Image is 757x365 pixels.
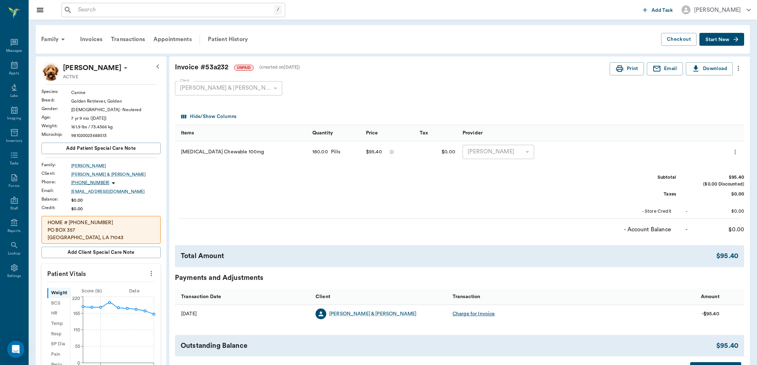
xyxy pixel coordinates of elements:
div: $95.40 [716,251,738,261]
p: [PHONE_NUMBER] [71,180,109,186]
div: Freddie Gagnon [63,62,121,74]
div: Reports [8,228,21,234]
div: [MEDICAL_DATA] Chewable 100mg [175,141,309,163]
div: 09/04/25 [181,310,197,317]
div: Breed : [41,97,71,103]
a: [PERSON_NAME] & [PERSON_NAME] [329,310,416,317]
div: $95.40 [690,174,744,181]
input: Search [75,5,274,15]
div: Price [366,123,378,143]
div: - Store Credit [618,208,671,215]
div: Client : [41,170,71,177]
div: Payments and Adjustments [175,273,744,283]
div: Amount [701,287,719,307]
button: Close drawer [33,3,47,17]
div: $0.00 [690,208,744,215]
tspan: 0 [77,361,80,365]
p: HOME # [PHONE_NUMBER] PO BOX 357 [GEOGRAPHIC_DATA], LA 71043 [48,219,155,242]
div: Transaction Date [181,287,221,307]
button: Add client Special Care Note [41,247,161,258]
div: $0.00 [71,206,161,212]
div: Lookup [8,251,20,256]
label: Client [180,78,190,83]
div: Family [37,31,72,48]
div: 981020023688513 [71,132,161,139]
div: Taxes [622,191,676,198]
div: Items [175,125,309,141]
p: ACTIVE [63,74,78,80]
div: Credit : [41,204,71,211]
div: Provider [463,123,483,143]
button: Email [647,62,683,75]
div: (created on [DATE] ) [259,64,300,71]
div: ($0.00 Discounted) [690,181,744,188]
span: Add patient Special Care Note [66,144,136,152]
button: Select columns [180,111,238,122]
div: Price [362,125,416,141]
div: Age : [41,114,71,120]
div: Phone : [41,179,71,185]
div: Settings [7,273,21,279]
div: 161.9 lbs / 73.4366 kg [71,124,161,130]
span: Add client Special Care Note [68,248,135,256]
div: Microchip : [41,131,71,138]
div: Staff [10,206,18,211]
div: Species : [41,88,71,95]
a: Transactions [107,31,149,48]
div: Resp [47,329,70,339]
div: $0.00 [690,191,744,198]
div: Forms [9,183,19,189]
p: Patient Vitals [41,264,161,282]
div: Appts [9,71,19,76]
div: $95.40 [366,147,382,157]
div: Family : [41,162,71,168]
a: [EMAIL_ADDRESS][DOMAIN_NAME] [71,188,161,195]
div: Charge for Invoice [453,310,495,317]
div: Temp [47,319,70,329]
div: - [685,225,688,234]
div: Subtotal [622,174,676,181]
tspan: 220 [72,296,80,301]
div: [PERSON_NAME] [463,145,534,159]
div: Weight [47,288,70,298]
div: Appointments [149,31,196,48]
div: Provider [459,125,593,141]
div: Open Intercom Messenger [7,341,24,358]
button: Add patient Special Care Note [41,143,161,154]
div: [PERSON_NAME] & [PERSON_NAME] [71,171,161,178]
div: Tasks [10,161,19,166]
div: - [686,208,688,215]
div: Invoices [76,31,107,48]
div: Date [113,288,156,295]
div: -$95.40 [702,310,719,317]
span: UNPAID [234,65,253,70]
div: Invoice # 53a232 [175,62,610,73]
div: Outstanding Balance [181,341,716,351]
div: Amount [586,288,723,305]
tspan: 110 [73,328,80,332]
button: message [388,147,396,157]
div: Quantity [312,123,333,143]
div: Weight : [41,123,71,129]
div: [PERSON_NAME] [694,6,741,14]
div: Transaction [449,288,586,305]
img: Profile Image [41,62,60,81]
div: Score ( lb ) [70,288,113,295]
div: HR [47,309,70,319]
div: BCS [47,298,70,309]
div: [PERSON_NAME] [71,163,161,169]
button: Checkout [661,33,697,46]
div: / [274,5,282,15]
div: Balance : [41,196,71,202]
div: $95.40 [716,341,738,351]
div: Tax [420,123,428,143]
div: 180.00 [312,148,328,156]
div: Transaction [453,287,480,307]
div: Golden Retriever, Golden [71,98,161,104]
div: 7 yr 9 mo ([DATE]) [71,115,161,122]
button: Print [610,62,644,75]
div: Pain [47,349,70,360]
button: more [146,267,157,280]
